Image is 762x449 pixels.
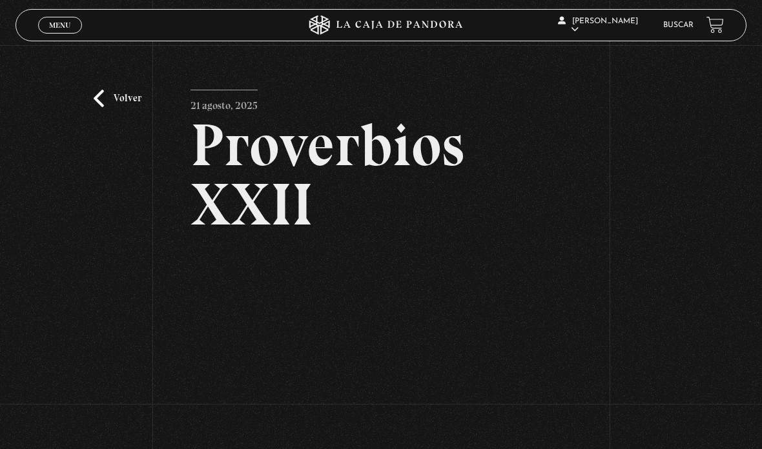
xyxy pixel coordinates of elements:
[94,90,141,107] a: Volver
[45,32,76,41] span: Cerrar
[706,16,724,34] a: View your shopping cart
[190,115,571,234] h2: Proverbios XXII
[49,21,70,29] span: Menu
[190,90,258,115] p: 21 agosto, 2025
[558,17,638,34] span: [PERSON_NAME]
[663,21,694,29] a: Buscar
